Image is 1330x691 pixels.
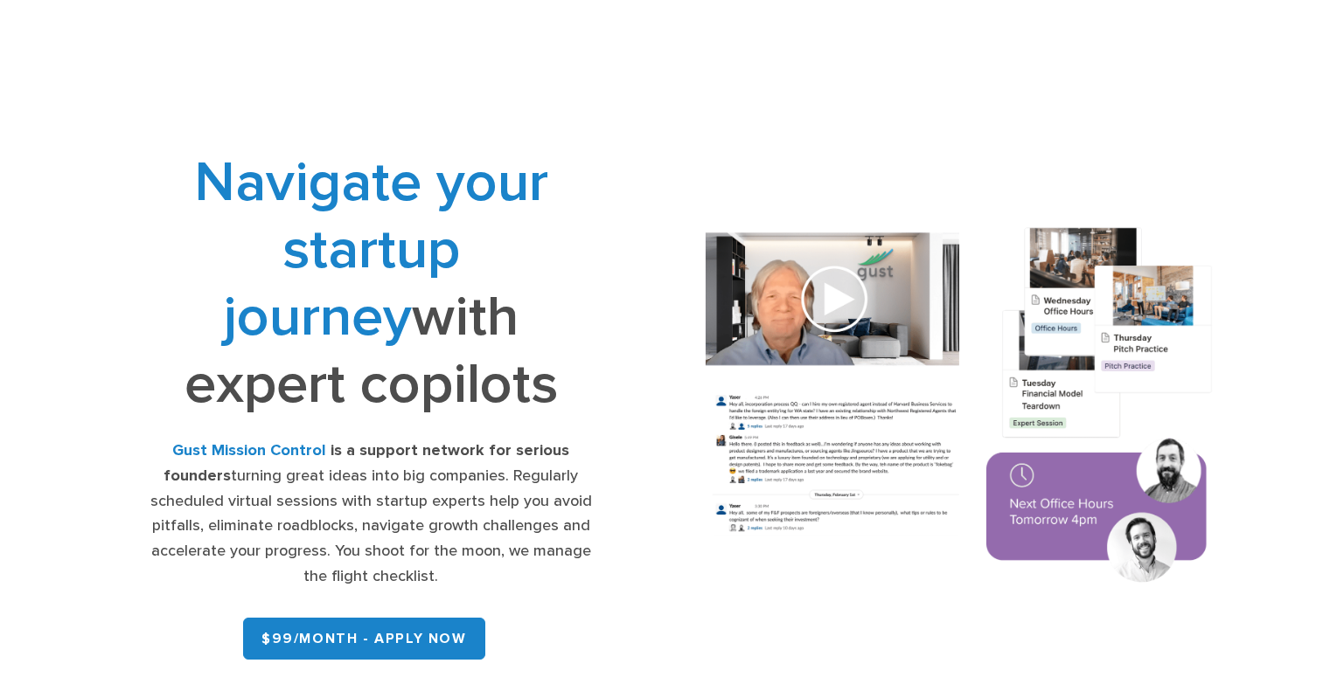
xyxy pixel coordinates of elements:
[164,441,569,485] strong: is a support network for serious founders
[146,439,595,590] div: turning great ideas into big companies. Regularly scheduled virtual sessions with startup experts...
[679,207,1240,608] img: Composition of calendar events, a video call presentation, and chat rooms
[194,149,548,350] span: Navigate your startup journey
[146,149,595,418] h1: with expert copilots
[243,618,485,660] a: $99/month - APPLY NOW
[172,441,326,460] strong: Gust Mission Control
